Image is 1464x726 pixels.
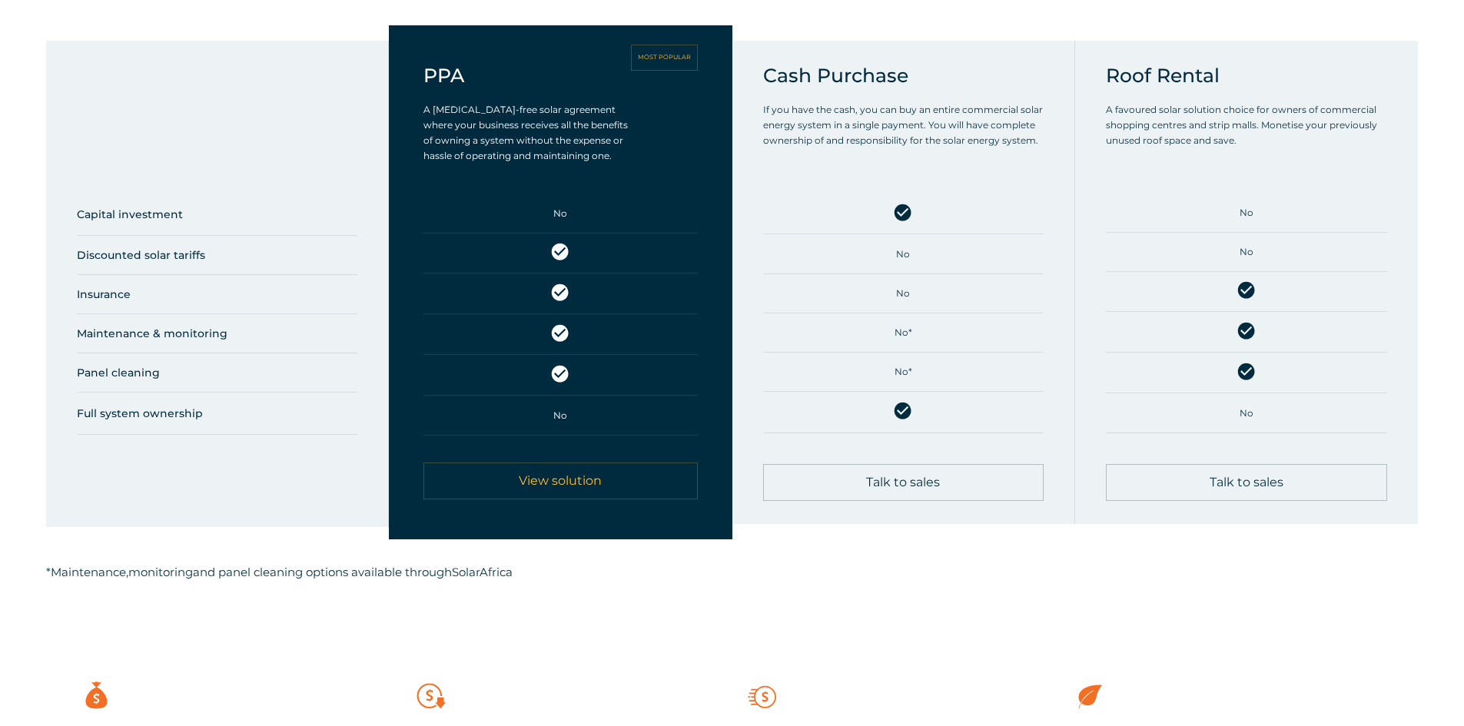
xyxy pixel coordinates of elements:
h5: No [1106,402,1387,425]
h5: No [763,243,1044,266]
h5: Cash Purchase [763,64,1051,87]
h5: No [1106,240,1387,264]
h5: Roof Rental [1106,64,1387,87]
span: Talk to sales [866,476,940,489]
span: A [MEDICAL_DATA]-free solar agreement where your business receives all the benefits of owning a s... [423,104,628,161]
h5: Capital investment [77,203,357,226]
h5: No [423,404,697,427]
h5: Insurance [77,283,357,306]
a: View solution [423,462,697,499]
p: If you have the cash, you can buy an entire commercial solar energy system in a single payment. Y... [763,102,1051,148]
a: Talk to sales [763,464,1044,501]
p: A favoured solar solution choice for owners of commercial shopping centres and strip malls. Monet... [1106,102,1387,148]
h5: No [1106,201,1387,224]
h5: Maintenance & monitoring [77,322,357,345]
h5: Panel cleaning [77,361,357,384]
span: Maintenance, [51,565,128,579]
span: View solution [519,475,602,487]
h5: Full system ownership [77,402,357,425]
a: Talk to sales [1106,464,1387,501]
span: Talk to sales [1210,476,1283,489]
h5: MOST POPULAR [638,54,691,61]
span: SolarAfrica [452,565,513,579]
h5: No [763,282,1044,305]
h5: Discounted solar tariffs [77,244,357,267]
span: monitoring [128,565,193,579]
h5: PPA [423,64,464,87]
span: and panel cleaning options available through [193,565,452,579]
h5: No [423,202,697,225]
